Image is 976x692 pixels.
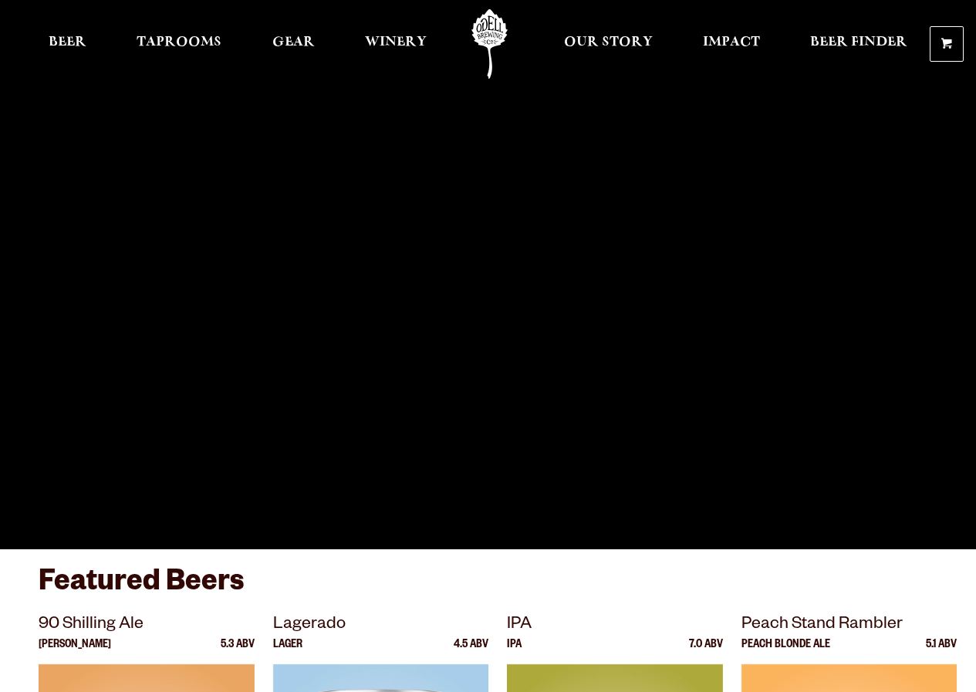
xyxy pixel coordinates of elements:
[355,9,437,79] a: Winery
[741,612,957,640] p: Peach Stand Rambler
[926,640,957,664] p: 5.1 ABV
[454,640,488,664] p: 4.5 ABV
[262,9,325,79] a: Gear
[741,640,830,664] p: Peach Blonde Ale
[800,9,917,79] a: Beer Finder
[554,9,663,79] a: Our Story
[49,36,86,49] span: Beer
[703,36,760,49] span: Impact
[221,640,255,664] p: 5.3 ABV
[39,9,96,79] a: Beer
[127,9,231,79] a: Taprooms
[564,36,653,49] span: Our Story
[39,565,937,612] h3: Featured Beers
[272,36,315,49] span: Gear
[693,9,770,79] a: Impact
[137,36,221,49] span: Taprooms
[507,612,723,640] p: IPA
[365,36,427,49] span: Winery
[273,640,302,664] p: Lager
[461,9,518,79] a: Odell Home
[273,612,489,640] p: Lagerado
[39,612,255,640] p: 90 Shilling Ale
[39,640,111,664] p: [PERSON_NAME]
[507,640,522,664] p: IPA
[810,36,907,49] span: Beer Finder
[689,640,723,664] p: 7.0 ABV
